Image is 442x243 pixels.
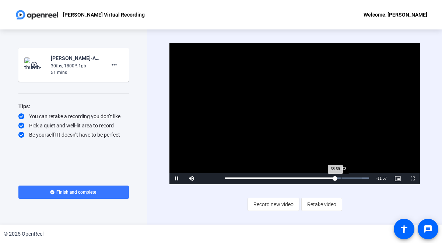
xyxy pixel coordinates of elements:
[248,198,299,211] button: Record new video
[18,122,129,129] div: Pick a quiet and well-lit area to record
[253,197,294,211] span: Record new video
[364,10,427,19] div: Welcome, [PERSON_NAME]
[63,10,145,19] p: [PERSON_NAME] Virtual Recording
[18,113,129,120] div: You can retake a recording you don’t like
[169,43,420,184] div: Video Player
[4,230,43,238] div: © 2025 OpenReel
[51,63,100,69] div: 30fps, 1800P, 1gb
[51,69,100,76] div: 51 mins
[390,173,405,184] button: Picture-in-Picture
[307,197,336,211] span: Retake video
[376,176,378,180] span: -
[301,198,342,211] button: Retake video
[184,173,199,184] button: Mute
[424,225,432,233] mat-icon: message
[18,186,129,199] button: Finish and complete
[24,57,46,72] img: thumb-nail
[56,189,96,195] span: Finish and complete
[15,7,59,22] img: OpenReel logo
[51,54,100,63] div: [PERSON_NAME]-ANPL6325-[PERSON_NAME]-s Virtual Recording-1758815248524-screen
[18,131,129,138] div: Be yourself! It doesn’t have to be perfect
[405,173,420,184] button: Fullscreen
[31,61,39,68] mat-icon: play_circle_outline
[110,60,119,69] mat-icon: more_horiz
[378,176,387,180] span: 11:57
[18,102,129,111] div: Tips:
[225,177,369,179] div: Progress Bar
[400,225,408,233] mat-icon: accessibility
[169,173,184,184] button: Pause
